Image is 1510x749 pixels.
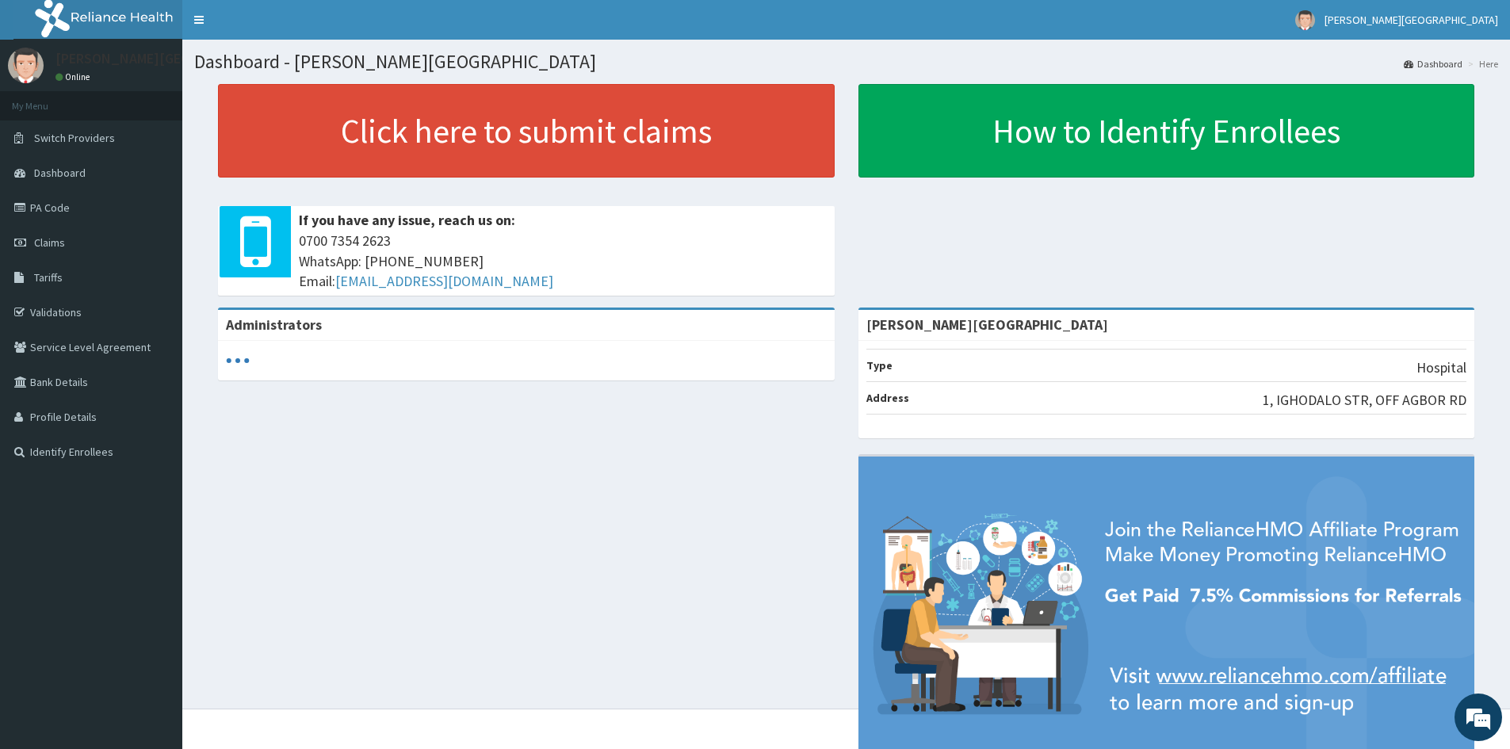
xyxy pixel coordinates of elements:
[226,315,322,334] b: Administrators
[34,166,86,180] span: Dashboard
[34,131,115,145] span: Switch Providers
[218,84,835,178] a: Click here to submit claims
[8,48,44,83] img: User Image
[34,235,65,250] span: Claims
[55,71,94,82] a: Online
[1404,57,1462,71] a: Dashboard
[55,52,290,66] p: [PERSON_NAME][GEOGRAPHIC_DATA]
[299,211,515,229] b: If you have any issue, reach us on:
[194,52,1498,72] h1: Dashboard - [PERSON_NAME][GEOGRAPHIC_DATA]
[866,391,909,405] b: Address
[335,272,553,290] a: [EMAIL_ADDRESS][DOMAIN_NAME]
[1464,57,1498,71] li: Here
[299,231,827,292] span: 0700 7354 2623 WhatsApp: [PHONE_NUMBER] Email:
[1263,390,1466,411] p: 1, IGHODALO STR, OFF AGBOR RD
[34,270,63,285] span: Tariffs
[858,84,1475,178] a: How to Identify Enrollees
[1416,357,1466,378] p: Hospital
[866,315,1108,334] strong: [PERSON_NAME][GEOGRAPHIC_DATA]
[1295,10,1315,30] img: User Image
[1325,13,1498,27] span: [PERSON_NAME][GEOGRAPHIC_DATA]
[866,358,893,373] b: Type
[226,349,250,373] svg: audio-loading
